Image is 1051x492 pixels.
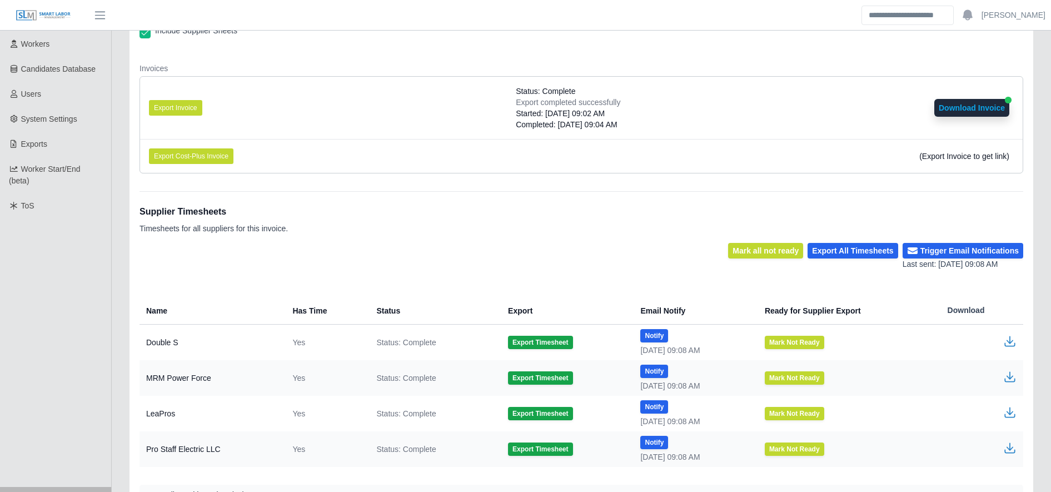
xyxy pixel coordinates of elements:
[765,443,824,456] button: Mark Not Ready
[140,431,283,467] td: Pro Staff Electric LLC
[919,152,1009,161] span: (Export Invoice to get link)
[903,259,1023,270] div: Last sent: [DATE] 09:08 AM
[376,337,436,348] span: Status: Complete
[376,444,436,455] span: Status: Complete
[765,336,824,349] button: Mark Not Ready
[939,297,1023,325] th: Download
[631,297,755,325] th: Email Notify
[640,400,668,414] button: Notify
[903,243,1023,259] button: Trigger Email Notifications
[140,297,283,325] th: Name
[140,223,288,234] p: Timesheets for all suppliers for this invoice.
[21,90,42,98] span: Users
[283,360,367,396] td: Yes
[149,148,233,164] button: Export Cost-Plus Invoice
[283,297,367,325] th: Has Time
[516,108,620,119] div: Started: [DATE] 09:02 AM
[861,6,954,25] input: Search
[140,205,288,218] h1: Supplier Timesheets
[640,329,668,342] button: Notify
[516,86,575,97] span: Status: Complete
[934,103,1009,112] a: Download Invoice
[21,201,34,210] span: ToS
[21,64,96,73] span: Candidates Database
[376,408,436,419] span: Status: Complete
[283,325,367,361] td: Yes
[283,431,367,467] td: Yes
[16,9,71,22] img: SLM Logo
[765,371,824,385] button: Mark Not Ready
[140,396,283,431] td: LeaPros
[640,380,746,391] div: [DATE] 09:08 AM
[140,325,283,361] td: Double S
[140,63,1023,74] dt: Invoices
[508,443,572,456] button: Export Timesheet
[21,39,50,48] span: Workers
[9,165,81,185] span: Worker Start/End (beta)
[640,451,746,463] div: [DATE] 09:08 AM
[155,25,237,36] label: Include Supplier Sheets
[728,243,803,259] button: Mark all not ready
[640,436,668,449] button: Notify
[499,297,631,325] th: Export
[508,407,572,420] button: Export Timesheet
[283,396,367,431] td: Yes
[21,140,47,148] span: Exports
[516,119,620,130] div: Completed: [DATE] 09:04 AM
[149,100,202,116] button: Export Invoice
[765,407,824,420] button: Mark Not Ready
[640,416,746,427] div: [DATE] 09:08 AM
[640,345,746,356] div: [DATE] 09:08 AM
[376,372,436,384] span: Status: Complete
[21,115,77,123] span: System Settings
[756,297,939,325] th: Ready for Supplier Export
[140,360,283,396] td: MRM Power Force
[367,297,499,325] th: Status
[640,365,668,378] button: Notify
[808,243,898,259] button: Export All Timesheets
[508,336,572,349] button: Export Timesheet
[934,99,1009,117] button: Download Invoice
[516,97,620,108] div: Export completed successfully
[508,371,572,385] button: Export Timesheet
[982,9,1045,21] a: [PERSON_NAME]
